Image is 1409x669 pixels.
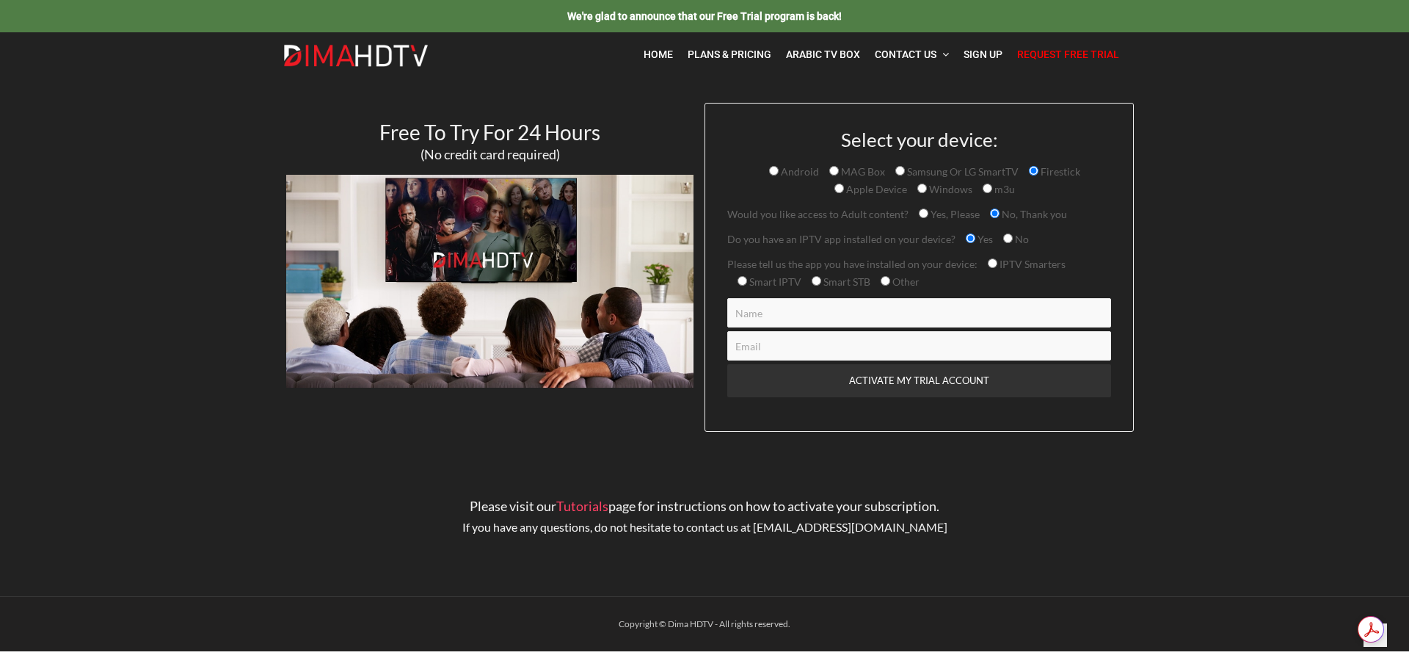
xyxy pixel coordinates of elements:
input: Name [727,298,1111,328]
span: Request Free Trial [1017,48,1119,60]
span: Yes, Please [928,208,980,220]
div: Copyright © Dima HDTV - All rights reserved. [275,615,1134,633]
span: Firestick [1038,165,1080,178]
input: m3u [983,184,992,193]
a: Arabic TV Box [779,40,867,70]
a: Request Free Trial [1010,40,1126,70]
span: Select your device: [841,128,998,151]
span: (No credit card required) [420,146,560,162]
span: Contact Us [875,48,936,60]
span: MAG Box [839,165,885,178]
input: Android [769,166,779,176]
span: Windows [927,183,972,195]
span: Samsung Or LG SmartTV [905,165,1019,178]
span: Other [890,275,920,288]
input: Apple Device [834,184,844,193]
input: Yes, Please [919,209,928,218]
a: Home [636,40,680,70]
a: Plans & Pricing [680,40,779,70]
span: No, Thank you [1000,208,1067,220]
span: Free To Try For 24 Hours [379,120,600,145]
input: Windows [917,184,927,193]
a: Contact Us [867,40,956,70]
span: Plans & Pricing [688,48,771,60]
p: Please tell us the app you have installed on your device: [727,256,1111,291]
form: Contact form [716,129,1122,431]
img: Dima HDTV [283,44,429,68]
input: Yes [966,234,975,243]
span: m3u [992,183,1015,195]
span: No [1013,233,1029,245]
a: Tutorials [556,498,608,514]
input: Firestick [1029,166,1038,176]
span: Home [644,48,673,60]
input: No, Thank you [990,209,1000,218]
input: No [1003,234,1013,243]
span: Yes [975,233,993,245]
span: If you have any questions, do not hesitate to contact us at [EMAIL_ADDRESS][DOMAIN_NAME] [462,520,947,534]
input: MAG Box [829,166,839,176]
span: Android [779,165,819,178]
input: Samsung Or LG SmartTV [895,166,905,176]
p: Would you like access to Adult content? [727,206,1111,223]
input: Other [881,276,890,286]
span: Smart STB [821,275,870,288]
span: Smart IPTV [747,275,801,288]
span: Please visit our page for instructions on how to activate your subscription. [470,498,939,514]
input: IPTV Smarters [988,258,997,268]
a: We're glad to announce that our Free Trial program is back! [567,10,842,22]
input: ACTIVATE MY TRIAL ACCOUNT [727,364,1111,397]
p: Do you have an IPTV app installed on your device? [727,231,1111,248]
input: Smart IPTV [738,276,747,286]
input: Email [727,331,1111,361]
input: Smart STB [812,276,821,286]
a: Sign Up [956,40,1010,70]
span: Sign Up [964,48,1002,60]
span: IPTV Smarters [997,258,1066,270]
span: Apple Device [844,183,907,195]
span: Arabic TV Box [786,48,860,60]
